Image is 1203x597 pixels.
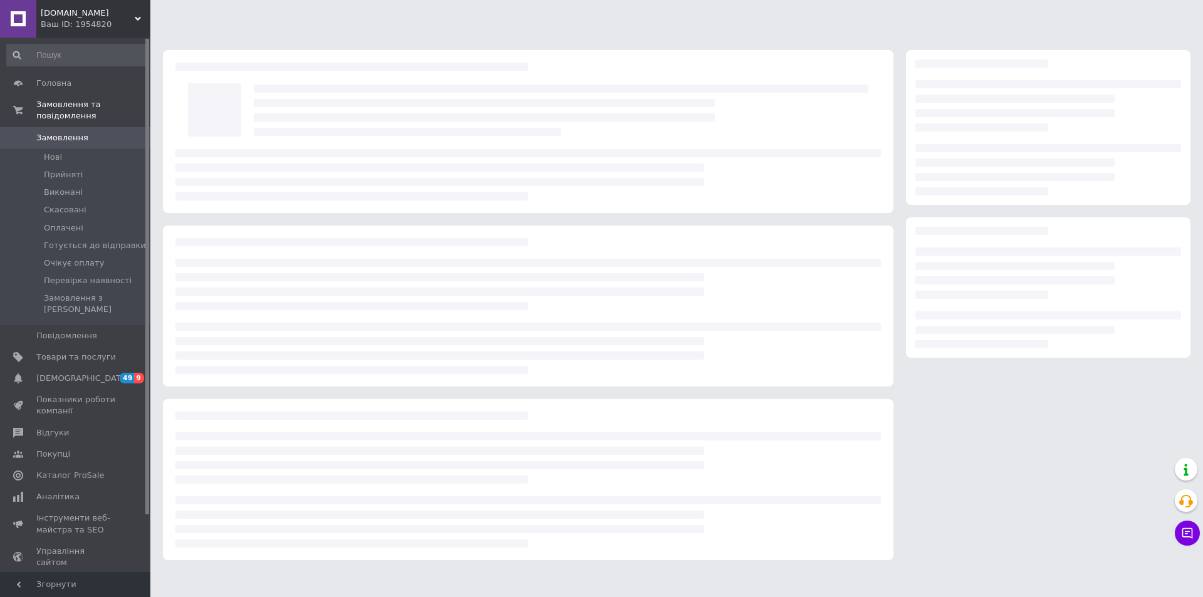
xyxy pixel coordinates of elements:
[134,373,144,383] span: 9
[44,257,104,269] span: Очікує оплату
[36,78,71,89] span: Головна
[36,470,104,481] span: Каталог ProSale
[44,187,83,198] span: Виконані
[36,132,88,143] span: Замовлення
[1175,521,1200,546] button: Чат з покупцем
[36,351,116,363] span: Товари та послуги
[41,19,150,30] div: Ваш ID: 1954820
[36,449,70,460] span: Покупці
[36,546,116,568] span: Управління сайтом
[36,491,80,502] span: Аналітика
[44,169,83,180] span: Прийняті
[36,99,150,122] span: Замовлення та повідомлення
[36,427,69,439] span: Відгуки
[36,512,116,535] span: Інструменти веб-майстра та SEO
[36,394,116,417] span: Показники роботи компанії
[44,275,132,286] span: Перевірка наявності
[44,240,146,251] span: Готується до відправки
[36,330,97,341] span: Повідомлення
[6,44,148,66] input: Пошук
[120,373,134,383] span: 49
[44,152,62,163] span: Нові
[36,373,129,384] span: [DEMOGRAPHIC_DATA]
[44,293,147,315] span: Замовлення з [PERSON_NAME]
[41,8,135,19] span: A99.com.ua
[44,204,86,215] span: Скасовані
[44,222,83,234] span: Оплачені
